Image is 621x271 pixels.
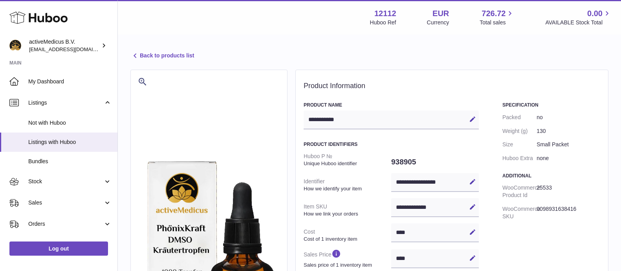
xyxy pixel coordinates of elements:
[304,225,391,245] dt: Cost
[9,242,108,256] a: Log out
[537,202,600,223] dd: 0098931638416
[28,199,103,206] span: Sales
[502,138,537,151] dt: Size
[537,151,600,165] dd: none
[427,19,449,26] div: Currency
[537,181,600,202] dd: 25533
[370,19,396,26] div: Huboo Ref
[480,8,515,26] a: 726.72 Total sales
[29,38,100,53] div: activeMedicus B.V.
[502,151,537,165] dt: Huboo Extra
[304,102,479,108] h3: Product Name
[304,236,389,243] strong: Cost of 1 inventory item
[304,160,389,167] strong: Unique Huboo identifier
[502,124,537,138] dt: Weight (g)
[28,178,103,185] span: Stock
[391,154,479,170] dd: 938905
[304,141,479,147] h3: Product Identifiers
[304,262,389,269] strong: Sales price of 1 inventory item
[28,119,112,127] span: Not with Huboo
[502,111,537,124] dt: Packed
[480,19,515,26] span: Total sales
[304,200,391,220] dt: Item SKU
[304,175,391,195] dt: Identifier
[502,181,537,202] dt: WooCommerce Product Id
[545,19,612,26] span: AVAILABLE Stock Total
[502,202,537,223] dt: WooCommerce SKU
[304,82,600,90] h2: Product Information
[537,124,600,138] dd: 130
[482,8,506,19] span: 726.72
[502,173,600,179] h3: Additional
[537,138,600,151] dd: Small Packet
[28,220,103,228] span: Orders
[29,46,115,52] span: [EMAIL_ADDRESS][DOMAIN_NAME]
[304,210,389,218] strong: How we link your orders
[9,40,21,52] img: internalAdmin-12112@internal.huboo.com
[432,8,449,19] strong: EUR
[28,138,112,146] span: Listings with Huboo
[502,102,600,108] h3: Specification
[304,149,391,170] dt: Huboo P №
[587,8,603,19] span: 0.00
[28,158,112,165] span: Bundles
[28,99,103,107] span: Listings
[304,185,389,192] strong: How we identify your item
[130,51,194,61] a: Back to products list
[545,8,612,26] a: 0.00 AVAILABLE Stock Total
[537,111,600,124] dd: no
[28,78,112,85] span: My Dashboard
[374,8,396,19] strong: 12112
